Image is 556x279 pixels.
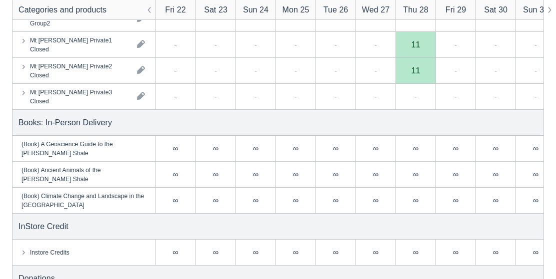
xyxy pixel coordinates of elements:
div: ∞ [155,136,195,162]
div: - [214,90,217,102]
div: Instore Credits [30,248,69,257]
div: ∞ [435,188,475,214]
div: Mon 25 [282,4,309,16]
div: ∞ [253,196,258,204]
div: ∞ [453,196,458,204]
div: - [534,38,537,50]
div: - [494,90,497,102]
div: ∞ [435,136,475,162]
div: 11 [411,40,420,48]
div: - [334,38,337,50]
div: (Book) Ancient Animals of the [PERSON_NAME] Shale [21,165,149,183]
div: ∞ [155,162,195,188]
div: ∞ [475,136,515,162]
div: Tue 26 [323,4,348,16]
div: - [454,38,457,50]
div: ∞ [515,188,555,214]
div: ∞ [373,144,378,152]
div: ∞ [333,170,338,178]
div: ∞ [172,170,178,178]
div: ∞ [333,196,338,204]
div: - [374,64,377,76]
div: ∞ [493,248,498,256]
div: ∞ [533,170,538,178]
div: ∞ [315,136,355,162]
div: ∞ [413,170,418,178]
div: ∞ [493,144,498,152]
div: ∞ [395,136,435,162]
div: Fri 22 [165,4,185,16]
div: - [334,64,337,76]
div: - [454,90,457,102]
div: ∞ [172,196,178,204]
div: ∞ [195,162,235,188]
div: (Book) Climate Change and Landscape in the [GEOGRAPHIC_DATA] [21,191,149,209]
div: - [374,90,377,102]
div: - [534,12,537,24]
div: ∞ [235,136,275,162]
div: Categories and products [18,4,106,16]
div: - [494,64,497,76]
div: ∞ [515,136,555,162]
div: - [174,38,176,50]
div: ∞ [355,136,395,162]
div: ∞ [355,162,395,188]
div: - [174,12,176,24]
div: ∞ [533,144,538,152]
div: ∞ [275,136,315,162]
div: ∞ [213,196,218,204]
div: ∞ [275,188,315,214]
div: ∞ [253,248,258,256]
div: ∞ [315,188,355,214]
div: - [494,38,497,50]
div: Mt [PERSON_NAME] Private2 Closed [30,61,129,79]
div: Sat 23 [204,4,227,16]
div: ∞ [253,144,258,152]
div: ∞ [293,170,298,178]
div: ∞ [172,248,178,256]
div: ∞ [413,196,418,204]
div: ∞ [333,248,338,256]
div: - [334,90,337,102]
div: ∞ [213,248,218,256]
div: ∞ [172,144,178,152]
div: ∞ [475,162,515,188]
div: ∞ [315,162,355,188]
div: - [214,12,217,24]
div: ∞ [413,248,418,256]
div: - [254,38,257,50]
div: - [414,90,417,102]
div: ∞ [395,188,435,214]
div: - [294,64,297,76]
div: ∞ [435,162,475,188]
div: ∞ [373,170,378,178]
div: ∞ [515,162,555,188]
div: ∞ [275,162,315,188]
div: ∞ [333,144,338,152]
div: - [254,64,257,76]
div: ∞ [493,170,498,178]
div: 11 [411,66,420,74]
div: Sun 31 [523,4,548,16]
div: - [294,90,297,102]
div: ∞ [195,188,235,214]
div: ∞ [213,170,218,178]
div: ∞ [453,248,458,256]
div: (Book) A Geoscience Guide to the [PERSON_NAME] Shale [21,139,149,157]
div: ∞ [155,188,195,214]
div: InStore Credit [18,220,68,232]
div: - [294,12,297,24]
div: - [414,12,417,24]
div: Fri 29 [445,4,466,16]
div: ∞ [293,144,298,152]
div: - [534,64,537,76]
div: Thu 28 [403,4,428,16]
div: - [494,12,497,24]
div: Mt [PERSON_NAME] Trilobite Beds Group2 [30,9,129,27]
div: - [374,12,377,24]
div: Mt [PERSON_NAME] Private1 Closed [30,35,129,53]
div: - [334,12,337,24]
div: - [374,38,377,50]
div: ∞ [373,196,378,204]
div: - [214,38,217,50]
